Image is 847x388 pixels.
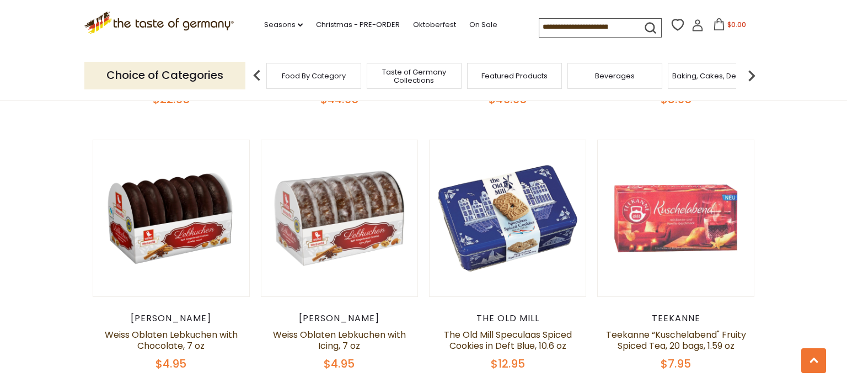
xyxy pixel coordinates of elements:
[469,19,497,31] a: On Sale
[246,65,268,87] img: previous arrow
[741,65,763,87] img: next arrow
[156,356,186,371] span: $4.95
[672,72,758,80] a: Baking, Cakes, Desserts
[105,328,238,352] a: Weiss Oblaten Lebkuchen with Chocolate, 7 oz
[261,140,417,296] img: Weiss Oblaten Lebkuchen with Icing, 7 oz
[598,140,754,296] img: Teekanne “Kuschelabend" Fruity Spiced Tea, 20 bags, 1.59 oz
[413,19,456,31] a: Oktoberfest
[324,356,355,371] span: $4.95
[261,313,418,324] div: [PERSON_NAME]
[430,140,586,296] img: The Old Mill Speculaas Spiced Cookies in Deft Blue, 10.6 oz
[282,72,346,80] a: Food By Category
[727,20,746,29] span: $0.00
[93,313,250,324] div: [PERSON_NAME]
[370,68,458,84] a: Taste of Germany Collections
[444,328,572,352] a: The Old Mill Speculaas Spiced Cookies in Deft Blue, 10.6 oz
[491,356,525,371] span: $12.95
[606,328,746,352] a: Teekanne “Kuschelabend" Fruity Spiced Tea, 20 bags, 1.59 oz
[597,313,754,324] div: Teekanne
[273,328,406,352] a: Weiss Oblaten Lebkuchen with Icing, 7 oz
[84,62,245,89] p: Choice of Categories
[595,72,635,80] a: Beverages
[706,18,753,35] button: $0.00
[481,72,548,80] a: Featured Products
[264,19,303,31] a: Seasons
[93,140,249,296] img: Weiss Oblaten Lebkuchen with Chocolate, 7 oz
[661,356,691,371] span: $7.95
[429,313,586,324] div: The Old Mill
[316,19,400,31] a: Christmas - PRE-ORDER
